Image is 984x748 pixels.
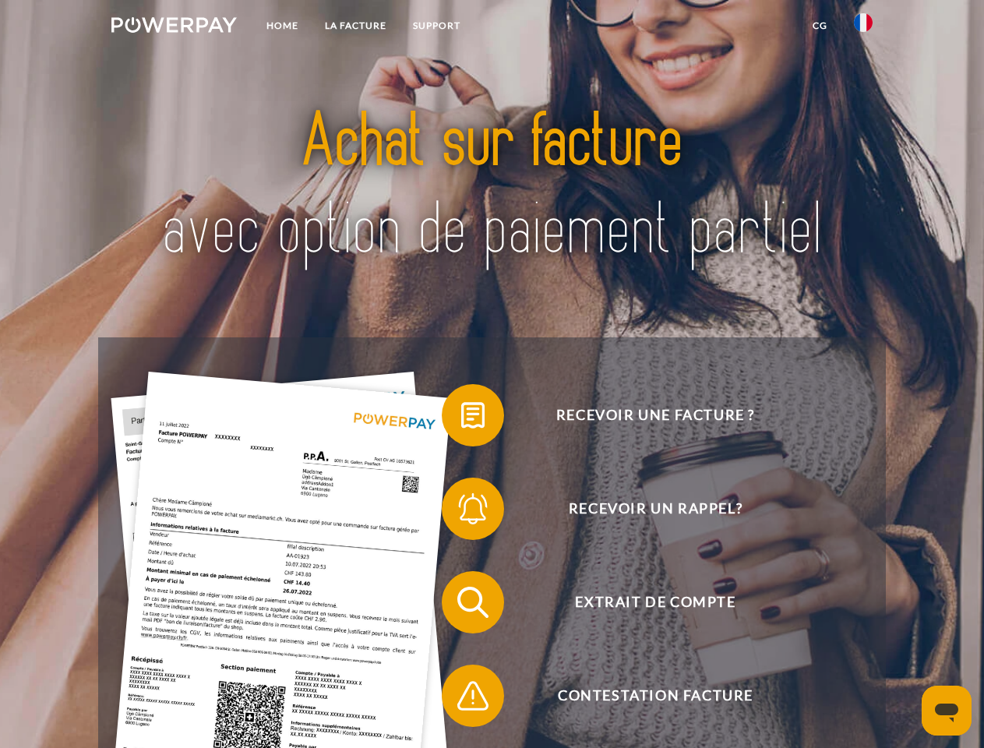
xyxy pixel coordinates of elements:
img: qb_search.svg [453,583,492,622]
img: logo-powerpay-white.svg [111,17,237,33]
a: LA FACTURE [312,12,400,40]
a: Home [253,12,312,40]
button: Recevoir une facture ? [442,384,847,446]
span: Contestation Facture [464,665,846,727]
a: CG [799,12,841,40]
iframe: Bouton de lancement de la fenêtre de messagerie [922,686,972,736]
a: Support [400,12,474,40]
img: qb_bell.svg [453,489,492,528]
button: Contestation Facture [442,665,847,727]
button: Extrait de compte [442,571,847,633]
button: Recevoir un rappel? [442,478,847,540]
span: Recevoir un rappel? [464,478,846,540]
span: Extrait de compte [464,571,846,633]
img: fr [854,13,873,32]
img: qb_warning.svg [453,676,492,715]
img: title-powerpay_fr.svg [149,75,835,298]
img: qb_bill.svg [453,396,492,435]
span: Recevoir une facture ? [464,384,846,446]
